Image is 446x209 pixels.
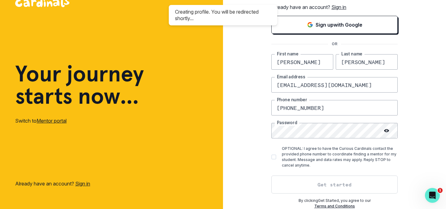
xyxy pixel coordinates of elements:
[314,204,355,208] a: Terms and Conditions
[37,118,67,124] a: Mentor portal
[438,188,443,193] span: 1
[271,3,398,11] p: Already have an account?
[425,188,440,203] iframe: Intercom live chat
[175,9,271,22] div: Creating profile. You will be redirected shortly...
[271,16,398,34] button: Sign in with Google (GSuite)
[331,4,346,10] a: Sign in
[15,63,144,107] h1: Your journey starts now...
[15,118,37,124] span: Switch to
[282,146,398,168] p: OPTIONAL: I agree to have the Curious Cardinals contact the provided phone number to coordinate f...
[15,180,90,187] p: Already have an account?
[271,176,398,194] button: Get started
[75,181,90,187] a: Sign in
[328,41,341,47] p: OR
[316,21,362,28] p: Sign up with Google
[271,198,398,203] p: By clicking Get Started , you agree to our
